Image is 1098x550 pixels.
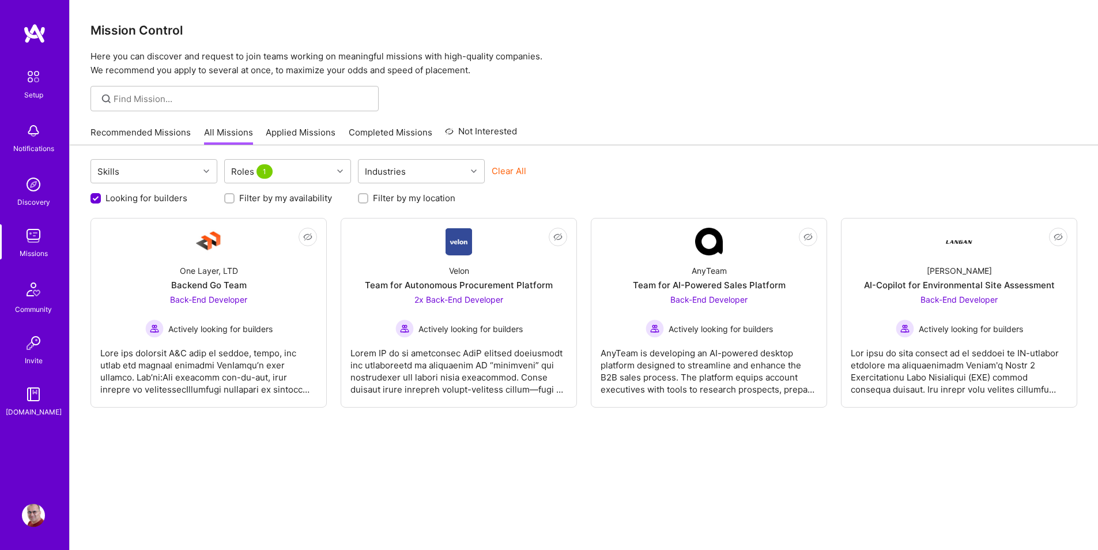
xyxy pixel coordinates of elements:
[24,89,43,101] div: Setup
[105,192,187,204] label: Looking for builders
[180,265,238,277] div: One Layer, LTD
[350,338,567,395] div: Lorem IP do si ametconsec AdiP elitsed doeiusmodt inc utlaboreetd ma aliquaenim AD “minimveni” qu...
[100,228,317,398] a: Company LogoOne Layer, LTDBackend Go TeamBack-End Developer Actively looking for buildersActively...
[414,295,503,304] span: 2x Back-End Developer
[13,142,54,155] div: Notifications
[114,93,370,105] input: Find Mission...
[337,168,343,174] i: icon Chevron
[17,196,50,208] div: Discovery
[100,92,113,106] i: icon SearchGrey
[851,338,1067,395] div: Lor ipsu do sita consect ad el seddoei te IN-utlabor etdolore ma aliquaenimadm Veniam'q Nostr 2 E...
[492,165,526,177] button: Clear All
[418,323,523,335] span: Actively looking for builders
[896,319,914,338] img: Actively looking for builders
[395,319,414,338] img: Actively looking for builders
[303,232,312,242] i: icon EyeClosed
[168,323,273,335] span: Actively looking for builders
[373,192,455,204] label: Filter by my location
[1054,232,1063,242] i: icon EyeClosed
[204,126,253,145] a: All Missions
[669,323,773,335] span: Actively looking for builders
[90,126,191,145] a: Recommended Missions
[22,224,45,247] img: teamwork
[90,50,1077,77] p: Here you can discover and request to join teams working on meaningful missions with high-quality ...
[256,164,273,179] span: 1
[851,228,1067,398] a: Company Logo[PERSON_NAME]AI-Copilot for Environmental Site AssessmentBack-End Developer Actively ...
[350,228,567,398] a: Company LogoVelonTeam for Autonomous Procurement Platform2x Back-End Developer Actively looking f...
[927,265,992,277] div: [PERSON_NAME]
[22,504,45,527] img: User Avatar
[20,276,47,303] img: Community
[22,119,45,142] img: bell
[365,279,553,291] div: Team for Autonomous Procurement Platform
[228,163,278,180] div: Roles
[445,125,517,145] a: Not Interested
[446,228,473,255] img: Company Logo
[22,383,45,406] img: guide book
[670,295,748,304] span: Back-End Developer
[919,323,1023,335] span: Actively looking for builders
[22,173,45,196] img: discovery
[15,303,52,315] div: Community
[864,279,1055,291] div: AI-Copilot for Environmental Site Assessment
[25,355,43,367] div: Invite
[692,265,727,277] div: AnyTeam
[601,338,817,395] div: AnyTeam is developing an AI-powered desktop platform designed to streamline and enhance the B2B s...
[21,65,46,89] img: setup
[19,504,48,527] a: User Avatar
[100,338,317,395] div: Lore ips dolorsit A&C adip el seddoe, tempo, inc utlab etd magnaal enimadmi VenIamqu’n exer ullam...
[803,232,813,242] i: icon EyeClosed
[20,247,48,259] div: Missions
[6,406,62,418] div: [DOMAIN_NAME]
[171,279,247,291] div: Backend Go Team
[145,319,164,338] img: Actively looking for builders
[920,295,998,304] span: Back-End Developer
[601,228,817,398] a: Company LogoAnyTeamTeam for AI-Powered Sales PlatformBack-End Developer Actively looking for buil...
[449,265,469,277] div: Velon
[553,232,563,242] i: icon EyeClosed
[633,279,786,291] div: Team for AI-Powered Sales Platform
[23,23,46,44] img: logo
[349,126,432,145] a: Completed Missions
[95,163,122,180] div: Skills
[695,228,723,255] img: Company Logo
[239,192,332,204] label: Filter by my availability
[945,228,973,255] img: Company Logo
[266,126,335,145] a: Applied Missions
[22,331,45,355] img: Invite
[195,228,222,255] img: Company Logo
[362,163,409,180] div: Industries
[646,319,664,338] img: Actively looking for builders
[170,295,247,304] span: Back-End Developer
[471,168,477,174] i: icon Chevron
[203,168,209,174] i: icon Chevron
[90,23,1077,37] h3: Mission Control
